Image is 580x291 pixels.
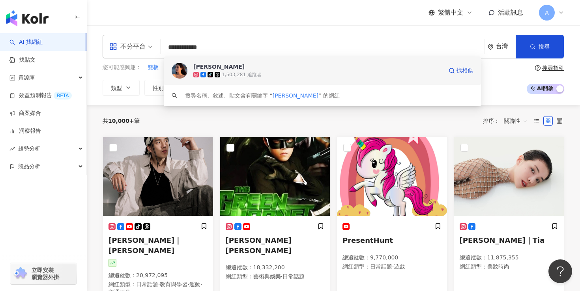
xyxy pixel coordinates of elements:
span: · [200,281,202,287]
span: appstore [109,43,117,51]
span: 運動 [189,281,200,287]
img: logo [6,10,49,26]
a: 找相似 [449,63,473,79]
span: 資源庫 [18,69,35,86]
p: 總追蹤數 ： 9,770,000 [342,254,442,262]
img: KOL Avatar [337,137,447,216]
div: 排序： [483,115,532,127]
span: 活動訊息 [498,9,523,16]
span: A [545,8,549,17]
span: [PERSON_NAME] [PERSON_NAME] [226,236,292,254]
div: 搜尋指引 [542,65,564,71]
span: 藝術與娛樂 [253,273,281,280]
p: 總追蹤數 ： 20,972,095 [109,272,208,280]
a: 效益預測報告BETA [9,92,72,100]
img: KOL Avatar [172,63,187,79]
img: KOL Avatar [103,137,213,216]
div: 共 筆 [103,118,140,124]
span: 10,000+ [108,118,134,124]
span: 找相似 [457,67,473,75]
a: searchAI 找網紅 [9,38,43,46]
span: search [172,93,177,98]
button: 類型 [103,80,140,96]
span: 日常話題 [136,281,158,287]
span: [PERSON_NAME]｜[PERSON_NAME] [109,236,181,254]
span: 日常話題 [283,273,305,280]
img: chrome extension [13,267,28,280]
span: 教育與學習 [160,281,187,287]
div: [PERSON_NAME] [193,63,245,71]
span: 關聯性 [504,115,528,127]
button: 雙板 [147,63,159,72]
span: [PERSON_NAME]｜Tia [460,236,545,244]
span: · [281,273,283,280]
img: KOL Avatar [454,137,564,216]
div: 1,503,281 追蹤者 [222,71,262,78]
span: · [158,281,160,287]
img: KOL Avatar [220,137,330,216]
p: 網紅類型 ： [460,263,559,271]
span: environment [488,44,494,50]
div: 不分平台 [109,40,146,53]
span: question-circle [535,65,541,71]
span: · [392,263,394,270]
span: PresentHunt [342,236,393,244]
span: 類型 [111,85,122,91]
span: 您可能感興趣： [103,64,141,71]
span: 競品分析 [18,158,40,175]
button: 搜尋 [516,35,564,58]
span: 性別 [153,85,164,91]
div: 搜尋名稱、敘述、貼文含有關鍵字 “ ” 的網紅 [185,91,340,100]
iframe: Help Scout Beacon - Open [548,259,572,283]
span: 繁體中文 [438,8,463,17]
span: 搜尋 [539,43,550,50]
span: [PERSON_NAME] [273,92,318,99]
a: chrome extension立即安裝 瀏覽器外掛 [10,263,77,284]
span: 雙板 [148,64,159,71]
a: 洞察報告 [9,127,41,135]
p: 網紅類型 ： [226,273,325,281]
span: rise [9,146,15,152]
p: 網紅類型 ： [342,263,442,271]
div: 台灣 [496,43,516,50]
span: 趨勢分析 [18,140,40,158]
a: 找貼文 [9,56,36,64]
span: 遊戲 [394,263,405,270]
p: 總追蹤數 ： 18,332,200 [226,264,325,272]
a: 商案媒合 [9,109,41,117]
p: 總追蹤數 ： 11,875,355 [460,254,559,262]
span: · [187,281,189,287]
span: 美妝時尚 [487,263,509,270]
button: 性別 [144,80,181,96]
span: 日常話題 [370,263,392,270]
span: 立即安裝 瀏覽器外掛 [32,267,59,281]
